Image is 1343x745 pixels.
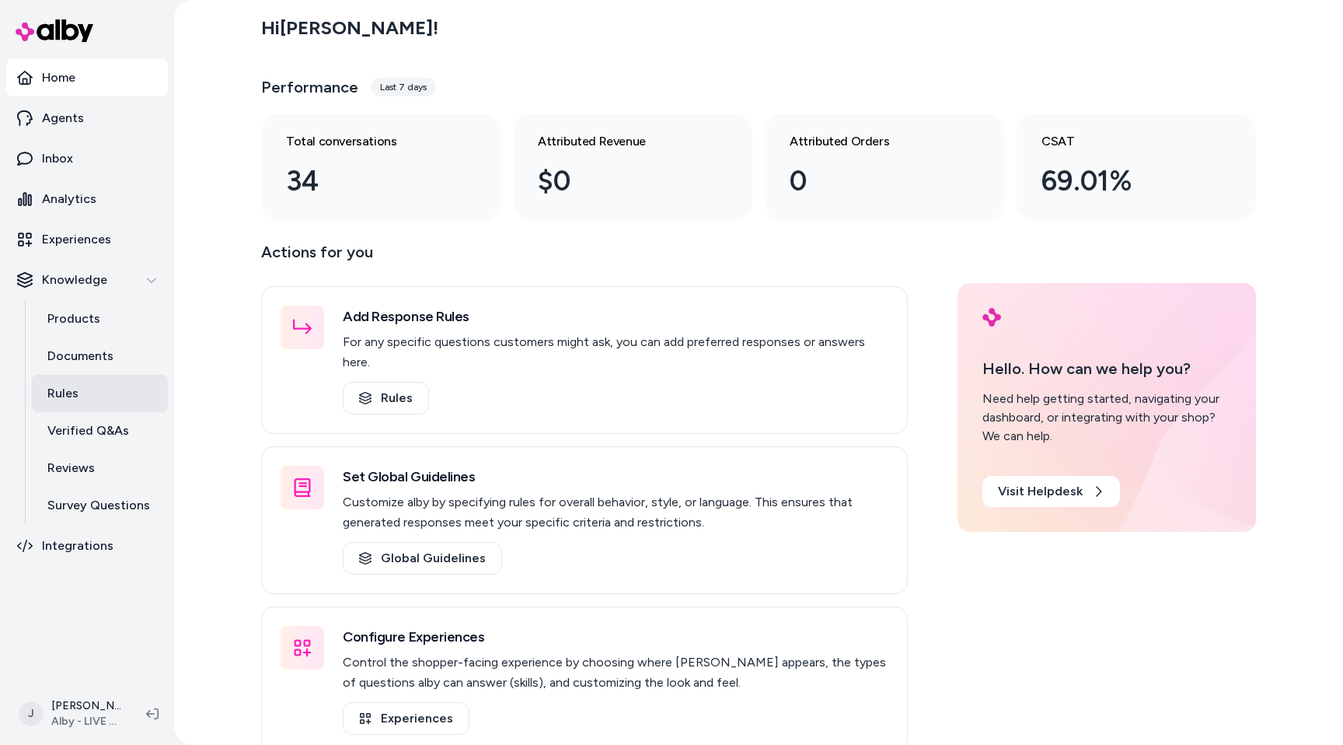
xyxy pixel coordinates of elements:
[6,140,168,177] a: Inbox
[538,160,703,202] div: $0
[42,149,73,168] p: Inbox
[343,382,429,414] a: Rules
[261,114,501,221] a: Total conversations 34
[42,68,75,87] p: Home
[513,114,752,221] a: Attributed Revenue $0
[32,449,168,487] a: Reviews
[765,114,1004,221] a: Attributed Orders 0
[6,261,168,299] button: Knowledge
[343,702,469,735] a: Experiences
[47,347,113,366] p: Documents
[343,332,888,372] p: For any specific questions customers might ask, you can add preferred responses or answers here.
[261,16,438,40] h2: Hi [PERSON_NAME] !
[47,421,129,440] p: Verified Q&As
[343,466,888,488] h3: Set Global Guidelines
[42,271,107,289] p: Knowledge
[19,701,44,726] span: J
[32,412,168,449] a: Verified Q&As
[371,78,436,96] div: Last 7 days
[286,132,451,151] h3: Total conversations
[343,492,888,533] p: Customize alby by specifying rules for overall behavior, style, or language. This ensures that ge...
[42,537,113,555] p: Integrations
[982,476,1120,507] a: Visit Helpdesk
[343,306,888,327] h3: Add Response Rules
[343,626,888,648] h3: Configure Experiences
[790,132,954,151] h3: Attributed Orders
[6,59,168,96] a: Home
[6,527,168,565] a: Integrations
[32,338,168,375] a: Documents
[1017,114,1256,221] a: CSAT 69.01%
[982,390,1231,446] div: Need help getting started, navigating your dashboard, or integrating with your shop? We can help.
[6,100,168,137] a: Agents
[343,652,888,693] p: Control the shopper-facing experience by choosing where [PERSON_NAME] appears, the types of quest...
[47,310,100,328] p: Products
[6,221,168,258] a: Experiences
[261,76,358,98] h3: Performance
[261,240,908,277] p: Actions for you
[42,109,84,128] p: Agents
[32,300,168,338] a: Products
[790,160,954,202] div: 0
[6,180,168,218] a: Analytics
[9,689,134,739] button: J[PERSON_NAME]Alby - LIVE on [DOMAIN_NAME]
[47,459,95,477] p: Reviews
[286,160,451,202] div: 34
[982,308,1001,327] img: alby Logo
[32,375,168,412] a: Rules
[1041,160,1206,202] div: 69.01%
[32,487,168,524] a: Survey Questions
[16,19,93,42] img: alby Logo
[51,698,121,714] p: [PERSON_NAME]
[42,190,96,208] p: Analytics
[343,542,502,575] a: Global Guidelines
[42,230,111,249] p: Experiences
[538,132,703,151] h3: Attributed Revenue
[51,714,121,729] span: Alby - LIVE on [DOMAIN_NAME]
[47,384,78,403] p: Rules
[1041,132,1206,151] h3: CSAT
[47,496,150,515] p: Survey Questions
[982,357,1231,380] p: Hello. How can we help you?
